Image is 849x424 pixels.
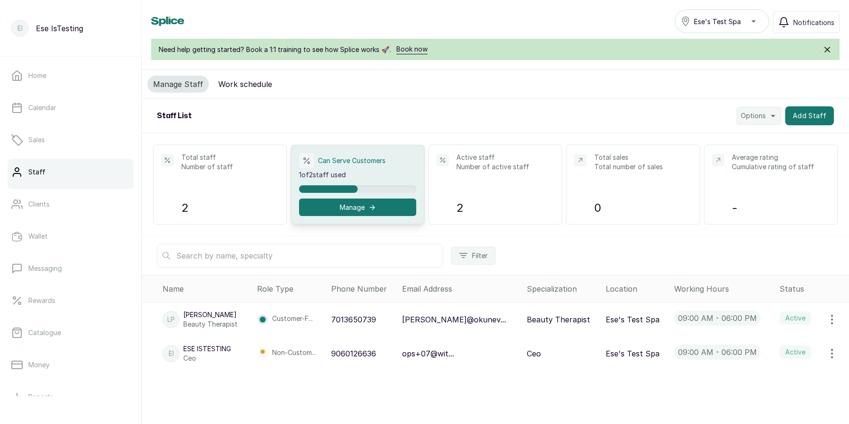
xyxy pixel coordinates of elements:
p: Total sales [594,153,692,162]
h2: Staff List [157,110,192,121]
div: Working Hours [674,283,772,294]
p: Total staff [181,153,279,162]
p: Catalogue [28,328,61,337]
a: Book now [396,44,428,54]
span: Filter [472,251,488,260]
p: Active staff [456,153,554,162]
button: Options [737,107,781,125]
label: Active [780,346,811,359]
button: Work schedule [213,76,278,93]
p: LP [167,315,175,324]
p: Total number of sales [594,162,692,172]
button: Notifications [773,11,840,33]
span: Options [741,111,766,121]
div: Status [780,283,845,294]
p: Average rating [732,153,830,162]
p: Ceo [527,348,541,359]
a: Wallet [8,223,134,250]
p: EI [169,349,174,358]
p: - [732,199,830,216]
p: Can Serve Customers [318,156,386,165]
p: 7013650739 [331,314,376,325]
p: Beauty Therapist [527,314,590,325]
p: Cumulative rating of staff [732,162,830,172]
a: Sales [8,127,134,153]
p: Clients [28,199,50,209]
button: Ese's Test Spa [675,9,769,33]
button: Manage [299,199,416,216]
button: Add Staff [785,106,834,125]
div: Name [163,283,249,294]
div: Email Address [402,283,519,294]
p: Number of staff [181,162,279,172]
a: Reports [8,384,134,410]
p: Ese's Test Spa [606,348,660,359]
span: Ese's Test Spa [694,17,741,26]
p: 09:00 am - 06:00 pm [674,345,761,360]
a: Home [8,62,134,89]
p: [PERSON_NAME] [183,310,238,320]
p: EI [17,24,23,33]
p: 1 of 2 staff used [299,170,416,180]
p: Calendar [28,103,56,112]
p: 09:00 am - 06:00 pm [674,311,761,326]
div: Location [606,283,667,294]
p: Customer-F... [272,314,313,325]
label: Active [780,312,811,325]
button: Manage Staff [147,76,209,93]
p: Messaging [28,264,62,273]
p: Home [28,71,46,80]
button: Filter [451,247,496,265]
div: Role Type [257,283,324,294]
p: Reports [28,392,53,402]
p: Sales [28,135,45,145]
a: Calendar [8,95,134,121]
span: Notifications [793,17,834,27]
p: Non-Custom... [272,348,316,359]
p: 0 [594,199,692,216]
p: Number of active staff [456,162,554,172]
p: Money [28,360,50,370]
p: Ese's Test Spa [606,314,660,325]
input: Search by name, specialty [157,244,443,268]
a: Catalogue [8,320,134,346]
a: Rewards [8,287,134,314]
a: Messaging [8,255,134,282]
a: Money [8,352,134,378]
a: Staff [8,159,134,185]
p: Ese IsTesting [36,23,83,34]
p: Ceo [183,354,231,363]
span: Need help getting started? Book a 1:1 training to see how Splice works 🚀. [159,45,391,54]
p: Rewards [28,296,55,305]
p: Staff [28,167,45,177]
p: Beauty Therapist [183,320,238,329]
a: Clients [8,191,134,217]
p: 2 [181,199,279,216]
p: ops+07@wit... [402,348,454,359]
p: [PERSON_NAME]@okunev... [402,314,506,325]
p: 9060126636 [331,348,376,359]
p: Ese IsTesting [183,344,231,354]
p: 2 [456,199,554,216]
p: Wallet [28,232,48,241]
div: Specialization [527,283,599,294]
div: Phone Number [331,283,394,294]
